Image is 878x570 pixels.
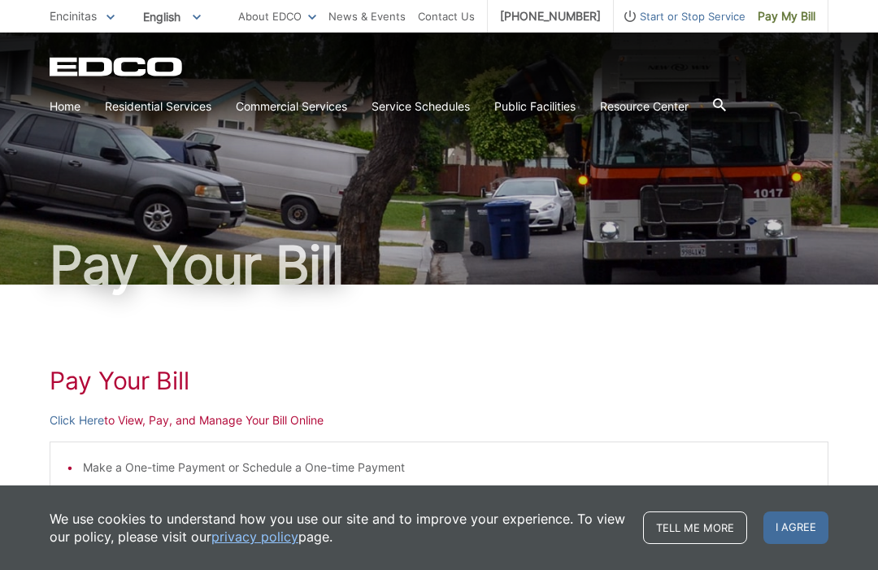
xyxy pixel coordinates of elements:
span: Encinitas [50,9,97,23]
a: About EDCO [238,7,316,25]
a: Resource Center [600,98,689,115]
a: Commercial Services [236,98,347,115]
a: News & Events [328,7,406,25]
a: Residential Services [105,98,211,115]
a: EDCD logo. Return to the homepage. [50,57,185,76]
a: Contact Us [418,7,475,25]
p: to View, Pay, and Manage Your Bill Online [50,411,828,429]
a: Home [50,98,80,115]
span: I agree [763,511,828,544]
li: Make a One-time Payment or Schedule a One-time Payment [83,459,811,476]
a: privacy policy [211,528,298,546]
a: Public Facilities [494,98,576,115]
span: Pay My Bill [758,7,815,25]
a: Tell me more [643,511,747,544]
h1: Pay Your Bill [50,366,828,395]
span: English [131,3,213,30]
p: We use cookies to understand how you use our site and to improve your experience. To view our pol... [50,510,627,546]
a: Click Here [50,411,104,429]
h1: Pay Your Bill [50,239,828,291]
a: Service Schedules [372,98,470,115]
